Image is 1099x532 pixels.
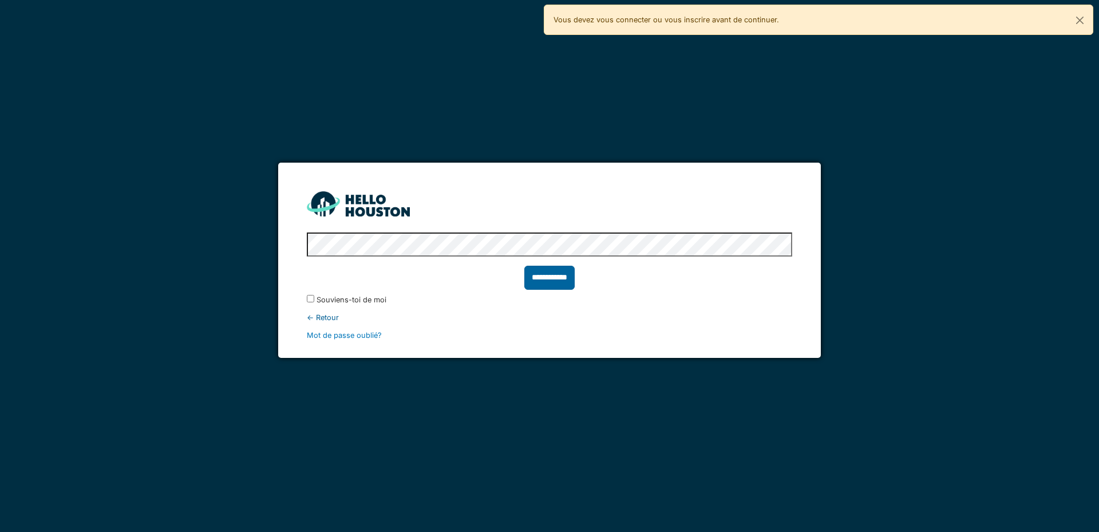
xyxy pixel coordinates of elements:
font: ← Retour [307,313,339,322]
button: Fermer [1067,5,1093,36]
font: Souviens-toi de moi [317,295,386,304]
a: Mot de passe oublié? [307,331,382,340]
img: HH_line-BYnF2_Hg.png [307,191,410,216]
font: Vous devez vous connecter ou vous inscrire avant de continuer. [554,15,779,24]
